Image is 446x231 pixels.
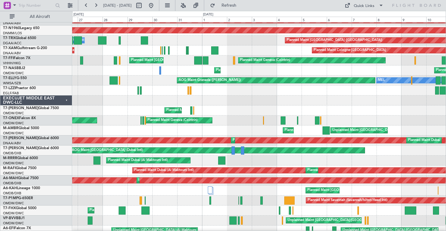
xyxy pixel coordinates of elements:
[72,146,143,155] div: AOG Maint [GEOGRAPHIC_DATA] (Dubai Intl)
[332,126,422,135] div: Unplanned Maint [GEOGRAPHIC_DATA] (Al Maktoum Intl)
[3,86,15,90] span: T7-LZZI
[131,56,232,65] div: Planned Maint [GEOGRAPHIC_DATA] ([GEOGRAPHIC_DATA] Intl)
[3,156,17,160] span: M-RRRR
[3,116,36,120] a: T7-ONEXFalcon 8X
[3,221,24,226] a: OMDW/DWC
[3,66,25,70] a: T7-NASBBJ2
[3,91,19,95] a: EGLF/FAB
[108,156,168,165] div: Planned Maint Dubai (Al Maktoum Intl)
[3,166,16,170] span: M-RAFI
[3,81,21,85] a: WMSA/SZB
[73,12,84,17] div: [DATE]
[177,17,202,22] div: 31
[3,201,24,206] a: OMDW/DWC
[307,186,403,195] div: Planned Maint [GEOGRAPHIC_DATA] ([GEOGRAPHIC_DATA])
[3,46,47,50] a: T7-XAMGulfstream G-200
[227,17,252,22] div: 2
[3,111,24,115] a: OMDW/DWC
[378,76,385,85] div: MEL
[327,17,352,22] div: 6
[3,126,39,130] a: M-AMBRGlobal 5000
[152,17,177,22] div: 30
[103,3,132,8] span: [DATE] - [DATE]
[302,17,326,22] div: 5
[90,206,185,215] div: Planned Maint [GEOGRAPHIC_DATA] ([GEOGRAPHIC_DATA])
[3,131,24,136] a: OMDW/DWC
[166,106,239,115] div: Planned Maint London ([GEOGRAPHIC_DATA])
[3,36,15,40] span: T7-TRX
[3,56,14,60] span: T7-FFI
[314,46,386,55] div: Planned Maint Cologne-[GEOGRAPHIC_DATA]
[103,17,127,22] div: 28
[3,166,36,170] a: M-RAFIGlobal 7500
[3,136,38,140] span: T7-[PERSON_NAME]
[3,41,22,45] a: DGAA/ACC
[3,196,33,200] a: T7-P1MPG-650ER
[3,161,24,166] a: OMDW/DWC
[3,176,39,180] a: A6-MAHGlobal 7500
[3,146,38,150] span: T7-[PERSON_NAME]
[354,3,374,9] div: Quick Links
[3,216,16,220] span: VP-BVV
[216,3,242,8] span: Refresh
[202,17,227,22] div: 1
[203,12,213,17] div: [DATE]
[3,116,19,120] span: T7-ONEX
[288,216,386,225] div: Unplanned Maint [GEOGRAPHIC_DATA]-[GEOGRAPHIC_DATA]
[3,176,18,180] span: A6-MAH
[285,126,380,135] div: Planned Maint [GEOGRAPHIC_DATA] ([GEOGRAPHIC_DATA])
[3,186,17,190] span: A6-KAH
[3,146,59,150] a: T7-[PERSON_NAME]Global 6000
[3,46,17,50] span: T7-XAM
[3,21,21,25] a: DNAA/ABV
[401,17,426,22] div: 9
[3,191,21,196] a: OMDB/DXB
[3,106,38,110] span: T7-[PERSON_NAME]
[352,17,377,22] div: 7
[3,86,36,90] a: T7-LZZIPraetor 600
[287,36,382,45] div: Planned Maint [GEOGRAPHIC_DATA] ([GEOGRAPHIC_DATA])
[78,17,103,22] div: 27
[252,17,277,22] div: 3
[216,66,284,75] div: Planned Maint Abuja ([PERSON_NAME] Intl)
[277,17,302,22] div: 4
[3,171,24,176] a: OMDW/DWC
[3,106,59,110] a: T7-[PERSON_NAME]Global 7500
[3,151,21,156] a: OMDB/DXB
[19,1,53,10] input: Trip Number
[307,166,367,175] div: Planned Maint Dubai (Al Maktoum Intl)
[3,156,38,160] a: M-RRRRGlobal 6000
[3,76,16,80] span: T7-ELLY
[7,12,66,22] button: All Aircraft
[3,206,36,210] a: T7-FHXGlobal 5000
[3,61,21,65] a: VHHH/HKG
[3,226,14,230] span: A6-EFI
[3,66,16,70] span: T7-NAS
[3,216,25,220] a: VP-BVVBBJ1
[3,26,20,30] span: T7-N1960
[207,1,244,10] button: Refresh
[3,136,59,140] a: T7-[PERSON_NAME]Global 6000
[147,116,198,125] div: Planned Maint Geneva (Cointrin)
[3,26,39,30] a: T7-N1960Legacy 650
[3,226,31,230] a: A6-EFIFalcon 7X
[3,141,21,146] a: DNAA/ABV
[3,211,24,216] a: OMDW/DWC
[16,15,64,19] span: All Aircraft
[3,71,24,75] a: OMDW/DWC
[3,196,18,200] span: T7-P1MP
[3,56,30,60] a: T7-FFIFalcon 7X
[3,206,16,210] span: T7-FHX
[308,196,387,205] div: Planned Maint Savannah (Savannah/hilton Head Intl)
[3,121,24,126] a: OMDW/DWC
[3,126,19,130] span: M-AMBR
[3,36,36,40] a: T7-TRXGlobal 6500
[179,76,241,85] div: AOG Maint Granada ([PERSON_NAME])
[233,136,292,145] div: Planned Maint Dubai (Al Maktoum Intl)
[134,166,194,175] div: Planned Maint Dubai (Al Maktoum Intl)
[138,176,240,185] div: Planned Maint [GEOGRAPHIC_DATA] ([GEOGRAPHIC_DATA] Intl)
[377,17,401,22] div: 8
[3,186,40,190] a: A6-KAHLineage 1000
[3,51,21,55] a: DNAA/ABV
[3,31,22,35] a: DNMM/LOS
